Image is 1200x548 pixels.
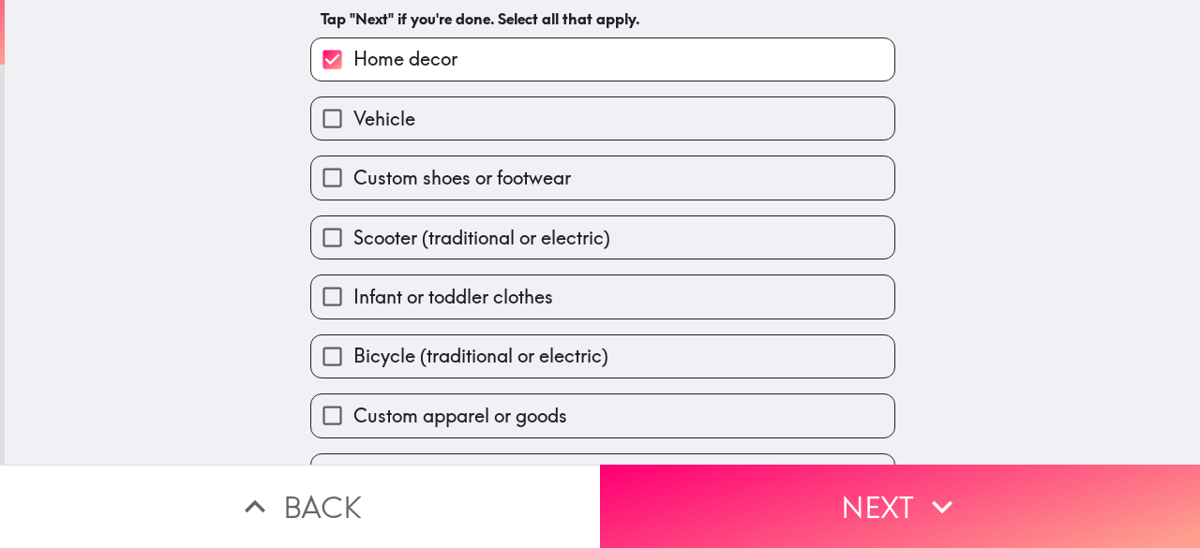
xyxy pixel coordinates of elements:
[311,97,894,140] button: Vehicle
[311,394,894,437] button: Custom apparel or goods
[311,216,894,259] button: Scooter (traditional or electric)
[321,8,885,29] h6: Tap "Next" if you're done. Select all that apply.
[353,403,567,429] span: Custom apparel or goods
[311,335,894,378] button: Bicycle (traditional or electric)
[353,165,571,191] span: Custom shoes or footwear
[311,38,894,81] button: Home decor
[353,225,610,251] span: Scooter (traditional or electric)
[353,284,553,310] span: Infant or toddler clothes
[353,106,415,132] span: Vehicle
[353,46,457,72] span: Home decor
[353,343,608,369] span: Bicycle (traditional or electric)
[311,454,894,496] button: None of the above
[311,275,894,318] button: Infant or toddler clothes
[311,156,894,199] button: Custom shoes or footwear
[600,465,1200,548] button: Next
[353,462,507,488] span: None of the above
